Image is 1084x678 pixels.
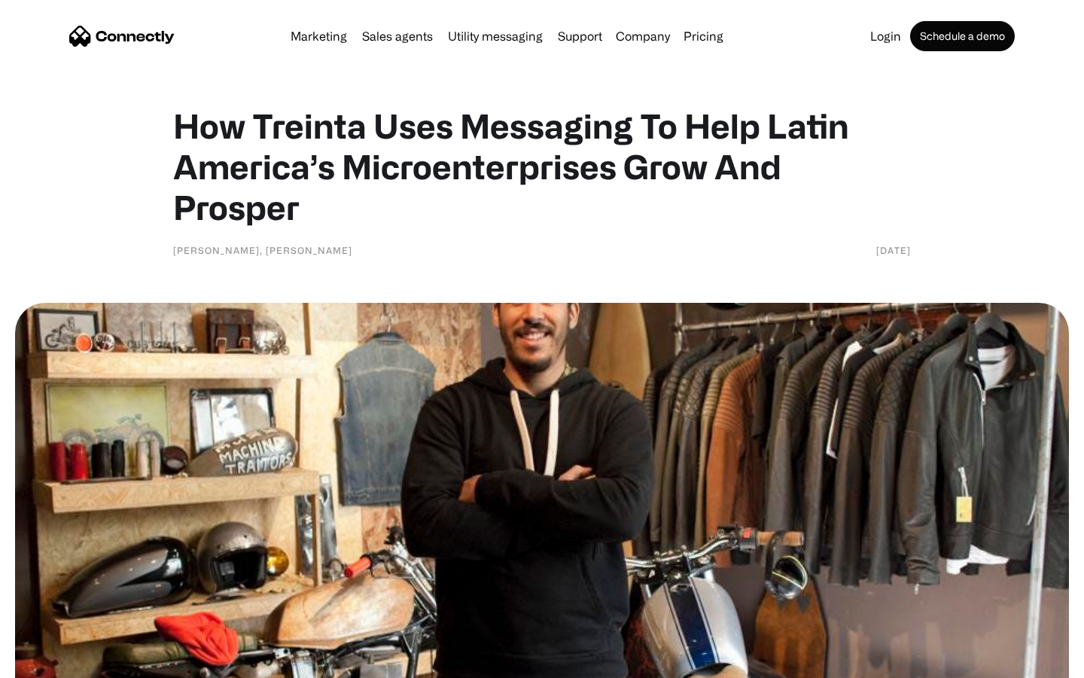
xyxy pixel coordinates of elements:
a: Pricing [677,30,729,42]
aside: Language selected: English [15,652,90,673]
a: Login [864,30,907,42]
div: Company [616,26,670,47]
div: [PERSON_NAME], [PERSON_NAME] [173,243,352,258]
h1: How Treinta Uses Messaging To Help Latin America’s Microenterprises Grow And Prosper [173,105,911,228]
a: Utility messaging [442,30,549,42]
a: Support [552,30,608,42]
a: Schedule a demo [910,21,1015,51]
div: [DATE] [876,243,911,258]
ul: Language list [30,652,90,673]
a: Sales agents [356,30,439,42]
a: Marketing [285,30,353,42]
